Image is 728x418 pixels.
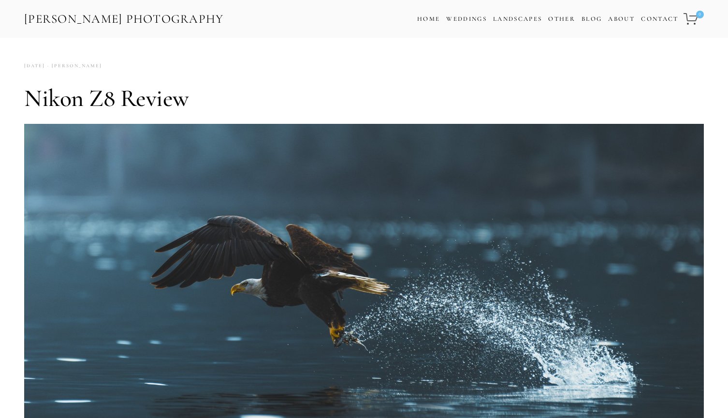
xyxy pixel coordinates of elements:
[582,12,602,26] a: Blog
[696,11,704,18] span: 0
[493,15,542,23] a: Landscapes
[446,15,487,23] a: Weddings
[548,15,575,23] a: Other
[682,7,705,30] a: 0 items in cart
[23,8,225,30] a: [PERSON_NAME] Photography
[608,12,635,26] a: About
[417,12,440,26] a: Home
[641,12,678,26] a: Contact
[45,60,102,73] a: [PERSON_NAME]
[24,84,704,113] h1: Nikon Z8 Review
[24,60,45,73] time: [DATE]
